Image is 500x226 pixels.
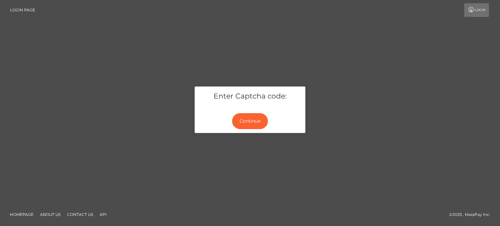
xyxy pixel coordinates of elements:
[10,3,35,17] a: Login Page
[449,211,495,218] div: © 2025 , MassPay Inc.
[97,209,109,219] a: API
[64,209,96,219] a: Contact Us
[232,113,268,129] button: Continue
[7,209,36,219] a: Homepage
[37,209,63,219] a: About Us
[200,91,300,101] h5: Enter Captcha code:
[464,3,489,17] a: Login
